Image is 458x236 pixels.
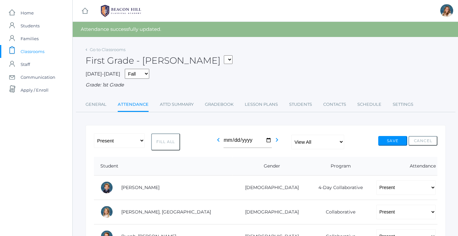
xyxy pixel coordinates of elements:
div: Grade: 1st Grade [86,81,446,89]
a: Attd Summary [160,98,194,111]
a: [PERSON_NAME] [121,185,160,190]
a: chevron_left [215,139,222,145]
button: Save [378,136,407,146]
div: Attendance successfully updated. [73,22,458,37]
a: General [86,98,106,111]
td: [DEMOGRAPHIC_DATA] [233,200,307,224]
th: Attendance [370,157,437,176]
img: 1_BHCALogos-05.png [97,3,145,19]
th: Gender [233,157,307,176]
a: Settings [393,98,413,111]
a: Attendance [118,98,149,112]
span: [DATE]-[DATE] [86,71,120,77]
a: Students [289,98,312,111]
span: Apply / Enroll [21,84,49,96]
td: 4-Day Collaborative [307,175,370,200]
button: Cancel [408,136,437,146]
span: Home [21,6,34,19]
th: Program [307,157,370,176]
a: chevron_right [273,139,281,145]
a: Gradebook [205,98,234,111]
span: Communication [21,71,55,84]
th: Student [94,157,233,176]
a: Schedule [357,98,381,111]
div: Nolan Alstot [100,181,113,194]
a: Lesson Plans [245,98,278,111]
span: Classrooms [21,45,44,58]
h2: First Grade - [PERSON_NAME] [86,56,233,66]
a: Contacts [323,98,346,111]
i: chevron_right [273,136,281,144]
span: Students [21,19,40,32]
td: [DEMOGRAPHIC_DATA] [233,175,307,200]
i: chevron_left [215,136,222,144]
button: Fill All [151,133,180,150]
div: Isla Armstrong [100,205,113,218]
a: Go to Classrooms [90,47,125,52]
span: Staff [21,58,30,71]
div: Liv Barber [440,4,453,17]
td: Collaborative [307,200,370,224]
a: [PERSON_NAME], [GEOGRAPHIC_DATA] [121,209,211,215]
span: Families [21,32,39,45]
